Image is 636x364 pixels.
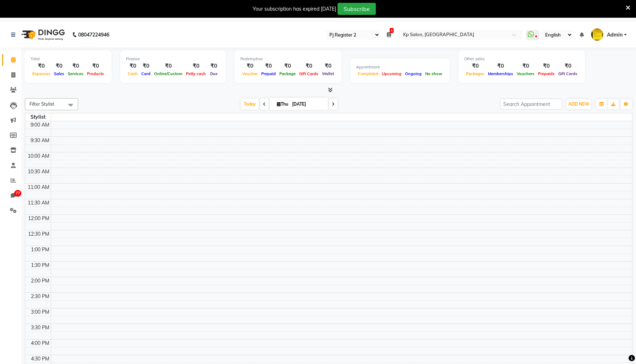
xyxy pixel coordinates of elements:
div: ₹0 [240,62,259,70]
span: Wallet [320,71,336,76]
div: 12:00 PM [27,215,51,222]
span: Packages [464,71,486,76]
div: ₹0 [297,62,320,70]
div: 4:30 PM [29,355,51,363]
div: ₹0 [536,62,556,70]
div: ₹0 [31,62,52,70]
div: Redemption [240,56,336,62]
div: ₹0 [184,62,208,70]
div: 10:30 AM [26,168,51,175]
button: ADD NEW [566,99,591,109]
div: 1:30 PM [29,262,51,269]
input: Search Appointment [500,99,562,110]
div: 9:30 AM [29,137,51,144]
span: Due [208,71,219,76]
a: 4 [387,32,391,38]
div: ₹0 [486,62,515,70]
span: Vouchers [515,71,536,76]
div: 10:00 AM [26,152,51,160]
div: Finance [126,56,220,62]
div: ₹0 [208,62,220,70]
div: ₹0 [152,62,184,70]
div: ₹0 [320,62,336,70]
span: Upcoming [380,71,403,76]
div: Total [31,56,106,62]
div: ₹0 [515,62,536,70]
div: Appointment [356,64,444,70]
span: Sales [52,71,66,76]
span: Today [241,99,259,110]
span: Cash [126,71,139,76]
span: No show [423,71,444,76]
span: Expenses [31,71,52,76]
div: ₹0 [66,62,85,70]
span: Package [278,71,297,76]
span: Thu [275,101,290,107]
span: Ongoing [403,71,423,76]
div: 2:30 PM [29,293,51,300]
span: 4 [390,28,394,33]
button: Subscribe [338,3,376,15]
div: 1:00 PM [29,246,51,253]
span: Products [85,71,106,76]
img: Admin [591,28,603,41]
div: 2:00 PM [29,277,51,285]
div: 4:00 PM [29,340,51,347]
span: Online/Custom [152,71,184,76]
div: 9:00 AM [29,121,51,129]
span: 77 [14,190,21,197]
div: 3:30 PM [29,324,51,331]
span: Memberships [486,71,515,76]
span: Completed [356,71,380,76]
div: ₹0 [52,62,66,70]
img: logo [18,25,67,45]
div: ₹0 [464,62,486,70]
span: Admin [607,31,623,39]
span: ADD NEW [568,101,589,107]
span: Gift Cards [556,71,579,76]
span: Prepaid [259,71,278,76]
b: 08047224946 [78,25,109,45]
div: ₹0 [126,62,139,70]
div: Other sales [464,56,579,62]
a: 77 [2,190,19,202]
span: Services [66,71,85,76]
div: ₹0 [556,62,579,70]
span: Prepaids [536,71,556,76]
div: 11:30 AM [26,199,51,207]
div: 11:00 AM [26,184,51,191]
div: 12:30 PM [27,230,51,238]
div: Stylist [25,113,51,121]
span: Card [139,71,152,76]
div: ₹0 [139,62,152,70]
span: Gift Cards [297,71,320,76]
span: Petty cash [184,71,208,76]
div: ₹0 [85,62,106,70]
div: Your subscription has expired [DATE] [253,5,336,13]
span: Filter Stylist [29,101,54,107]
input: 2025-09-04 [290,99,325,110]
span: Voucher [240,71,259,76]
div: ₹0 [259,62,278,70]
div: 3:00 PM [29,308,51,316]
div: ₹0 [278,62,297,70]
